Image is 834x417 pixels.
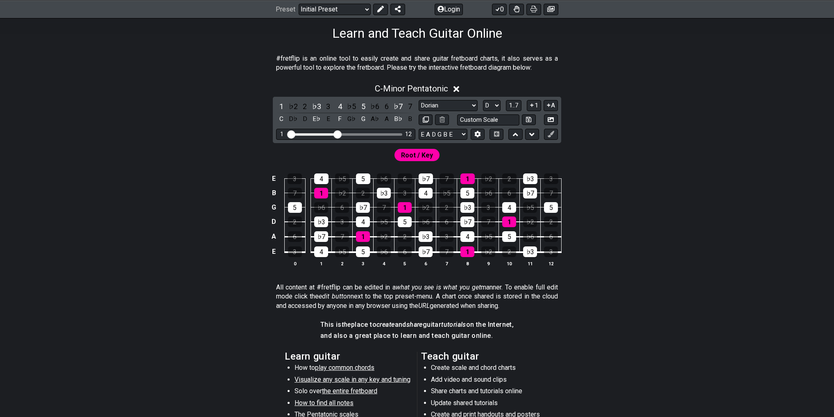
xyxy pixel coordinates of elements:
[377,188,391,198] div: ♭3
[523,216,537,227] div: ♭2
[492,3,507,15] button: 0
[502,231,516,242] div: 5
[398,188,412,198] div: 3
[398,173,412,184] div: 6
[299,114,310,125] div: toggle pitch class
[544,3,558,15] button: Create image
[419,231,433,242] div: ♭3
[284,259,305,268] th: 0
[314,216,328,227] div: ♭3
[394,259,415,268] th: 5
[322,387,377,395] span: the entire fretboard
[288,114,299,125] div: toggle pitch class
[502,188,516,198] div: 6
[377,216,391,227] div: ♭5
[356,173,370,184] div: 5
[398,246,412,257] div: 6
[393,101,403,112] div: toggle scale degree
[346,114,357,125] div: toggle pitch class
[358,101,369,112] div: toggle scale degree
[440,246,453,257] div: 7
[288,188,302,198] div: 7
[457,259,478,268] th: 8
[460,173,475,184] div: 1
[440,202,453,213] div: 2
[460,202,474,213] div: ♭3
[356,216,370,227] div: 4
[299,3,371,15] select: Preset
[419,100,478,111] select: Scale
[285,352,413,361] h2: Learn guitar
[314,202,328,213] div: ♭6
[374,259,394,268] th: 4
[356,188,370,198] div: 2
[288,231,302,242] div: 6
[369,114,380,125] div: toggle pitch class
[356,202,370,213] div: ♭7
[522,114,536,125] button: Store user defined scale
[502,246,516,257] div: 2
[502,216,516,227] div: 1
[421,352,549,361] h2: Teach guitar
[405,131,412,138] div: 12
[440,216,453,227] div: 6
[269,214,279,229] td: D
[358,114,369,125] div: toggle pitch class
[269,172,279,186] td: E
[335,246,349,257] div: ♭5
[335,114,345,125] div: toggle pitch class
[276,5,295,13] span: Preset
[523,173,537,184] div: ♭3
[544,202,558,213] div: 5
[314,188,328,198] div: 1
[335,202,349,213] div: 6
[544,114,558,125] button: Create Image
[483,100,501,111] select: Tonic/Root
[276,54,558,73] p: #fretflip is an online tool to easily create and share guitar fretboard charts, it also serves as...
[311,259,332,268] th: 1
[295,376,410,383] span: Visualize any scale in any key and tuning
[471,129,485,140] button: Edit Tuning
[393,114,403,125] div: toggle pitch class
[269,244,279,260] td: E
[440,231,453,242] div: 3
[323,101,333,112] div: toggle scale degree
[314,173,329,184] div: 4
[527,100,541,111] button: 1
[436,259,457,268] th: 7
[481,231,495,242] div: ♭5
[332,25,502,41] h1: Learn and Teach Guitar Online
[544,188,558,198] div: 7
[390,3,405,15] button: Share Preset
[508,129,522,140] button: Move up
[356,246,370,257] div: 5
[405,101,415,112] div: toggle scale degree
[276,114,287,125] div: toggle pitch class
[375,84,448,93] span: C - Minor Pentatonic
[435,3,463,15] button: Login
[406,321,423,328] em: share
[288,173,302,184] div: 3
[440,188,453,198] div: ♭5
[526,3,541,15] button: Print
[377,246,391,257] div: ♭6
[520,259,541,268] th: 11
[398,202,412,213] div: 1
[295,399,354,407] span: How to find all notes
[460,216,474,227] div: ♭7
[460,231,474,242] div: 4
[288,101,299,112] div: toggle scale degree
[280,131,283,138] div: 1
[314,231,328,242] div: ♭7
[332,259,353,268] th: 2
[431,387,548,398] li: Share charts and tutorials online
[502,173,517,184] div: 2
[398,231,412,242] div: 2
[509,102,519,109] span: 1..7
[299,101,310,112] div: toggle scale degree
[276,101,287,112] div: toggle scale degree
[369,101,380,112] div: toggle scale degree
[440,173,454,184] div: 7
[523,231,537,242] div: ♭6
[314,246,328,257] div: 4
